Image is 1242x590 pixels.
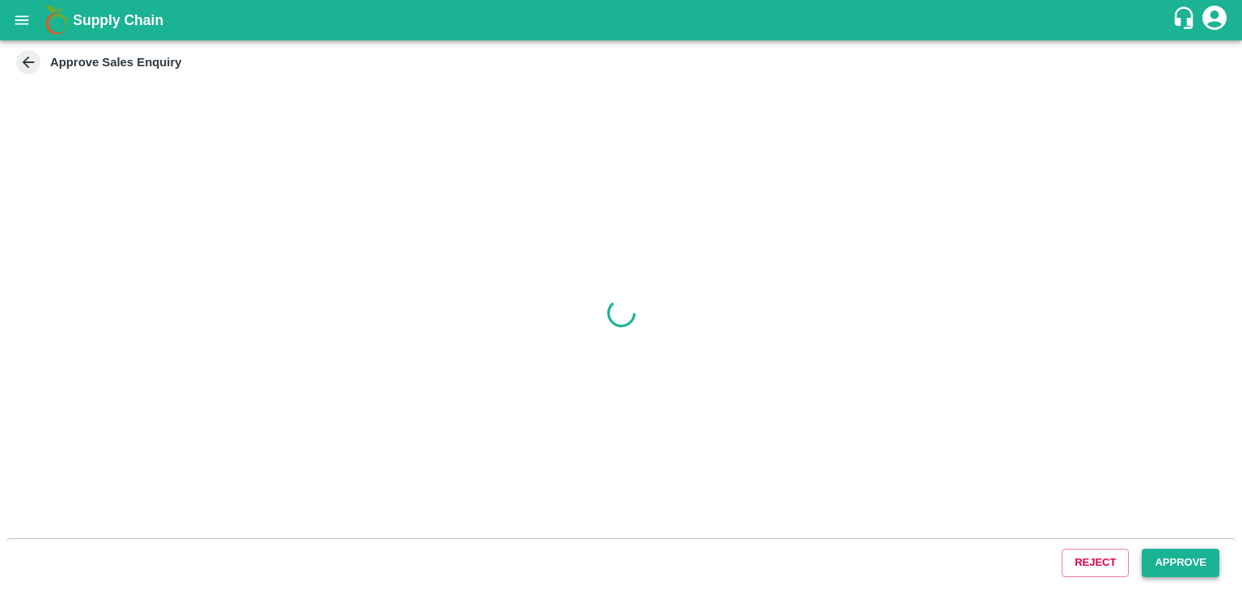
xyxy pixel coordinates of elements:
a: Supply Chain [73,9,1172,32]
div: account of current user [1200,3,1229,37]
b: Supply Chain [73,12,163,28]
button: Approve [1142,549,1219,577]
button: Reject [1062,549,1129,577]
button: open drawer [3,2,40,39]
strong: Approve Sales Enquiry [50,56,182,69]
img: logo [40,4,73,36]
div: customer-support [1172,6,1200,35]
